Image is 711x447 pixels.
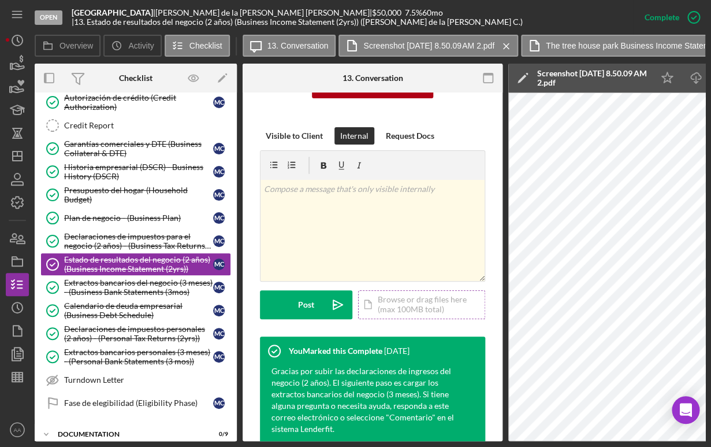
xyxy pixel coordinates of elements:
a: Plan de negocio - (Business Plan)MC [40,206,231,230]
div: Gracias por subir las declaraciones de ingresos del negocio (2 años). El siguiente paso es cargar... [271,365,462,435]
div: DOCUMENTATION [58,431,199,438]
div: You Marked this Complete [289,346,382,356]
label: Screenshot [DATE] 8.50.09 AM 2.pdf [363,41,494,50]
button: Checklist [165,35,230,57]
button: Internal [334,127,374,145]
div: Open [35,10,62,25]
div: M C [213,166,225,178]
div: M C [213,351,225,363]
div: Estado de resultados del negocio (2 años) (Business Income Statement (2yrs)) [64,255,213,274]
div: M C [213,258,225,270]
div: | 13. Estado de resultados del negocio (2 años) (Business Income Statement (2yrs)) ([PERSON_NAME]... [72,17,523,27]
button: Complete [633,6,705,29]
a: Calendario de deuda empresarial (Business Debt Schedule)MC [40,299,231,322]
div: Historia empresarial (DSCR) - Business History (DSCR) [64,162,213,181]
label: Overview [59,41,93,50]
div: Screenshot [DATE] 8.50.09 AM 2.pdf [537,69,647,87]
div: | [72,8,155,17]
div: Request Docs [386,127,434,145]
div: Post [298,290,314,319]
a: Declaraciones de impuestos para el negocio (2 años) - (Business Tax Returns (2yrs))MC [40,230,231,253]
button: Request Docs [380,127,440,145]
div: Autorización de crédito (Credit Authorization) [64,93,213,112]
div: M C [213,305,225,316]
div: M C [213,97,225,108]
label: Activity [128,41,154,50]
div: M C [213,397,225,409]
div: M C [213,282,225,293]
label: Checklist [189,41,222,50]
div: Complete [645,6,679,29]
a: Credit Report [40,114,231,137]
button: Overview [35,35,100,57]
div: [PERSON_NAME] de la [PERSON_NAME] [PERSON_NAME] | [155,8,372,17]
b: [GEOGRAPHIC_DATA] [72,8,153,17]
div: M C [213,212,225,224]
div: 0 / 9 [207,431,228,438]
label: 13. Conversation [267,41,329,50]
a: Garantías comerciales y DTE (Business Collateral & DTE)MC [40,137,231,160]
div: Open Intercom Messenger [672,396,699,424]
div: Extractos bancarios del negocio (3 meses) - (Business Bank Statements (3mos) [64,278,213,297]
a: Historia empresarial (DSCR) - Business History (DSCR)MC [40,160,231,183]
div: Calendario de deuda empresarial (Business Debt Schedule) [64,301,213,320]
div: M C [213,143,225,154]
div: M C [213,235,225,247]
div: Plan de negocio - (Business Plan) [64,213,213,223]
span: $50,000 [372,8,401,17]
div: M C [213,328,225,339]
a: Declaraciones de impuestos personales (2 años) - (Personal Tax Returns (2yrs))MC [40,322,231,345]
button: Visible to Client [260,127,329,145]
div: Fase de elegibilidad (Eligibility Phase) [64,398,213,408]
button: Post [260,290,352,319]
a: Extractos bancarios personales (3 meses) - (Personal Bank Statements (3 mos))MC [40,345,231,368]
a: Turndown Letter [40,368,231,391]
div: M C [213,189,225,201]
div: Garantías comerciales y DTE (Business Collateral & DTE) [64,139,213,158]
div: Checklist [119,73,152,83]
div: Extractos bancarios personales (3 meses) - (Personal Bank Statements (3 mos)) [64,348,213,366]
a: Estado de resultados del negocio (2 años) (Business Income Statement (2yrs))MC [40,253,231,276]
div: 7.5 % [405,8,422,17]
div: Declaraciones de impuestos para el negocio (2 años) - (Business Tax Returns (2yrs)) [64,232,213,250]
button: 13. Conversation [243,35,336,57]
div: Credit Report [64,121,230,130]
div: Turndown Letter [64,375,230,385]
div: Visible to Client [266,127,323,145]
a: Fase de elegibilidad (Eligibility Phase)MC [40,391,231,415]
div: Internal [340,127,368,145]
button: Screenshot [DATE] 8.50.09 AM 2.pdf [338,35,518,57]
button: AA [6,418,29,441]
div: 60 mo [422,8,443,17]
button: Activity [103,35,161,57]
div: Declaraciones de impuestos personales (2 años) - (Personal Tax Returns (2yrs)) [64,324,213,343]
a: Autorización de crédito (Credit Authorization)MC [40,91,231,114]
a: Extractos bancarios del negocio (3 meses) - (Business Bank Statements (3mos)MC [40,276,231,299]
div: Presupuesto del hogar (Household Budget) [64,186,213,204]
time: 2025-06-20 20:58 [384,346,410,356]
a: Presupuesto del hogar (Household Budget)MC [40,183,231,206]
text: AA [14,427,21,433]
div: 13. Conversation [343,73,403,83]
